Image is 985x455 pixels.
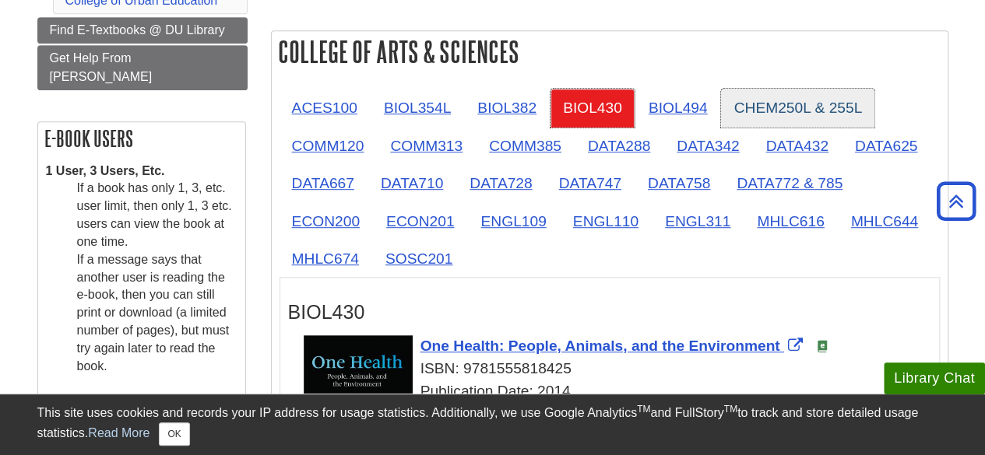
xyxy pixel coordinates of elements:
[816,340,828,352] img: e-Book
[280,127,377,165] a: COMM120
[272,31,948,72] h2: College of Arts & Sciences
[304,358,931,380] div: ISBN: 9781555818425
[653,202,743,240] a: ENGL311
[931,191,981,212] a: Back to Top
[547,164,634,202] a: DATA747
[465,89,549,127] a: BIOL382
[280,202,372,240] a: ECON200
[46,163,237,180] dt: 1 User, 3 Users, Etc.
[561,202,651,240] a: ENGL110
[304,380,931,403] div: Publication Date: 2014
[468,202,558,240] a: ENGL109
[50,51,153,83] span: Get Help From [PERSON_NAME]
[368,164,456,202] a: DATA710
[457,164,544,202] a: DATA728
[477,127,574,165] a: COMM385
[724,164,855,202] a: DATA772 & 785
[420,338,780,354] span: One Health: People, Animals, and the Environment
[575,127,663,165] a: DATA288
[37,45,248,90] a: Get Help From [PERSON_NAME]
[721,89,874,127] a: CHEM250L & 255L
[635,164,723,202] a: DATA758
[839,202,930,240] a: MHLC644
[843,127,930,165] a: DATA625
[280,89,370,127] a: ACES100
[288,301,931,324] h3: BIOL430
[378,127,475,165] a: COMM313
[37,404,948,446] div: This site uses cookies and records your IP address for usage statistics. Additionally, we use Goo...
[46,391,237,409] dt: Unlimited access
[374,202,466,240] a: ECON201
[884,362,985,394] button: Library Chat
[744,202,836,240] a: MHLC616
[280,240,371,278] a: MHLC674
[637,404,650,415] sup: TM
[280,164,367,202] a: DATA667
[37,17,248,44] a: Find E-Textbooks @ DU Library
[77,180,237,375] dd: If a book has only 1, 3, etc. user limit, then only 1, 3 etc. users can view the book at one time...
[664,127,751,165] a: DATA342
[724,404,737,415] sup: TM
[373,240,465,278] a: SOSC201
[420,338,807,354] a: Link opens in new window
[636,89,720,127] a: BIOL494
[551,89,635,127] a: BIOL430
[38,122,245,155] h2: E-book Users
[50,23,225,37] span: Find E-Textbooks @ DU Library
[159,422,189,446] button: Close
[88,426,150,439] a: Read More
[371,89,463,127] a: BIOL354L
[753,127,840,165] a: DATA432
